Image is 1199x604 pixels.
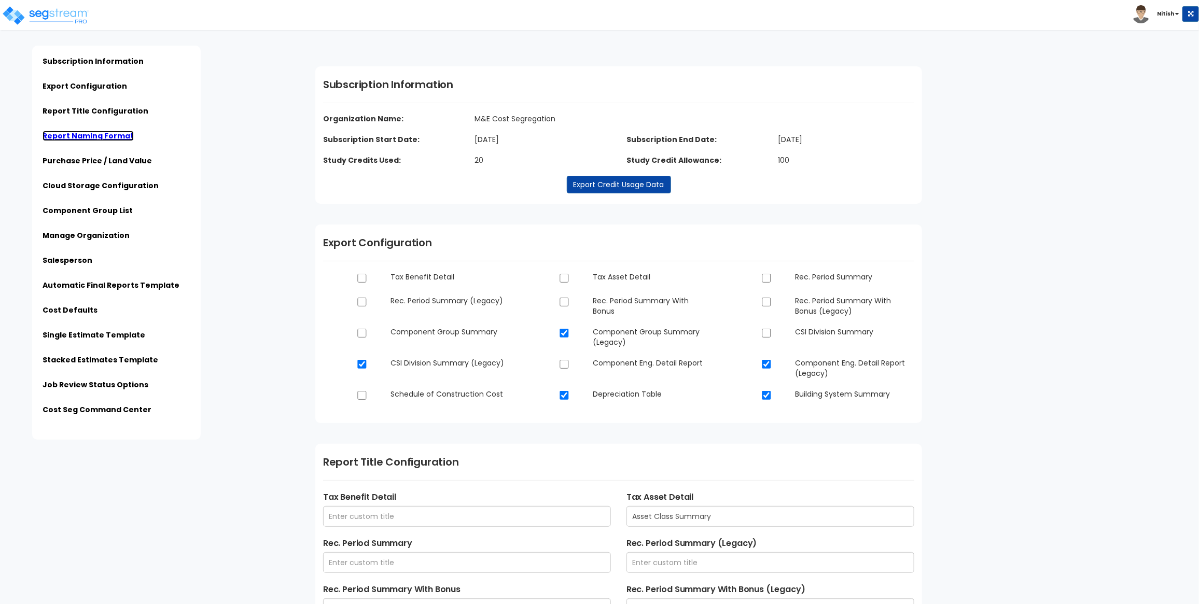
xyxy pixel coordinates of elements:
[787,272,922,282] dd: Rec. Period Summary
[43,380,148,390] a: Job Review Status Options
[771,134,923,145] dd: [DATE]
[43,280,179,290] a: Automatic Final Reports Template
[626,537,914,550] label: Rec. Period Summary (Legacy)
[323,491,611,503] label: Tax Benefit Detail
[43,355,158,365] a: Stacked Estimates Template
[43,180,159,191] a: Cloud Storage Configuration
[585,389,720,399] dd: Depreciation Table
[626,506,914,527] input: Enter custom title
[2,5,90,26] img: logo_pro_r.png
[43,330,145,340] a: Single Estimate Template
[467,114,771,124] dd: M&E Cost Segregation
[43,404,151,415] a: Cost Seg Command Center
[787,296,922,316] dd: Rec. Period Summary With Bonus (Legacy)
[1132,5,1150,23] img: avatar.png
[1157,10,1174,18] b: Nitish
[383,327,518,337] dd: Component Group Summary
[315,114,619,124] dt: Organization Name:
[383,296,518,306] dd: Rec. Period Summary (Legacy)
[43,205,133,216] a: Component Group List
[43,81,127,91] a: Export Configuration
[323,235,914,250] h1: Export Configuration
[585,272,720,282] dd: Tax Asset Detail
[323,506,611,527] input: Enter custom title
[43,305,97,315] a: Cost Defaults
[626,583,914,596] label: Rec. Period Summary With Bonus (Legacy)
[323,77,914,92] h1: Subscription Information
[323,583,611,596] label: Rec. Period Summary With Bonus
[585,327,720,347] dd: Component Group Summary (Legacy)
[787,389,922,399] dd: Building System Summary
[323,552,611,573] input: Enter custom title
[315,134,467,145] dt: Subscription Start Date:
[619,155,771,165] dt: Study Credit Allowance:
[619,134,771,145] dt: Subscription End Date:
[467,134,619,145] dd: [DATE]
[323,537,611,550] label: Rec. Period Summary
[585,358,720,368] dd: Component Eng. Detail Report
[567,176,671,193] a: Export Credit Usage Data
[787,358,922,378] dd: Component Eng. Detail Report (Legacy)
[323,454,914,470] h1: Report Title Configuration
[787,327,922,337] dd: CSI Division Summary
[43,156,152,166] a: Purchase Price / Land Value
[383,272,518,282] dd: Tax Benefit Detail
[43,230,130,241] a: Manage Organization
[626,552,914,573] input: Enter custom title
[43,131,134,141] a: Report Naming Format
[43,106,148,116] a: Report Title Configuration
[383,389,518,399] dd: Schedule of Construction Cost
[43,255,92,265] a: Salesperson
[43,56,144,66] a: Subscription Information
[467,155,619,165] dd: 20
[771,155,923,165] dd: 100
[585,296,720,316] dd: Rec. Period Summary With Bonus
[626,491,914,503] label: Tax Asset Detail
[315,155,467,165] dt: Study Credits Used:
[383,358,518,368] dd: CSI Division Summary (Legacy)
